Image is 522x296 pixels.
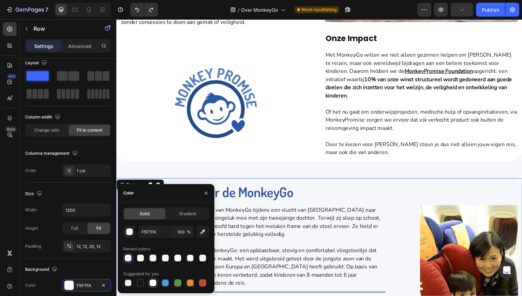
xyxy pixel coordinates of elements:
span: Gradient [179,211,196,217]
p: Row [33,25,92,33]
p: Settings [34,42,54,50]
div: Column width [25,113,62,122]
span: Full [71,225,78,231]
div: Color [123,190,134,196]
p: Door te kiezen voor [PERSON_NAME] steun je dus niet alleen jouw eigen reis, maar ook die van ande... [213,124,409,140]
div: Undo/Redo [130,3,158,17]
div: Open Intercom Messenger [499,262,515,279]
span: Change ratio [34,127,59,133]
span: Solid [140,211,149,217]
iframe: Design area [116,19,522,296]
p: Dit moment leidde tot het idee voor MonkeyGo: een opblaasbaar, stevig en comfortabel vliegstoeltj... [5,232,274,274]
div: Suggested for you [123,271,159,277]
span: / [238,6,240,13]
a: MonkeyPromise Foundation [294,49,364,57]
div: Columns management [25,149,79,158]
h2: Het verhaal achter de MonkeyGo [4,166,410,186]
input: Auto [63,204,110,216]
div: Beta [5,126,17,132]
div: 12, 12, 20, 12 [77,244,109,250]
div: Height [25,225,38,231]
p: Acht jaar geleden maakte de oprichter van MonkeyGo tijdens een vlucht van [GEOGRAPHIC_DATA] naar ... [5,191,274,224]
div: Width [25,207,37,213]
div: Padding [25,243,41,249]
div: Color [25,282,36,288]
input: Eg: FFFFFF [138,226,174,238]
div: 1 col [77,168,109,174]
div: Publish [482,6,499,13]
div: 450 [7,74,17,79]
div: Recent colors [123,246,150,252]
p: 7 [45,6,48,14]
span: Over MonkeyGo [241,6,278,13]
p: Advanced [68,42,91,50]
h2: Onze Impact [213,13,410,27]
strong: 10% van onze winst structureel wordt gedoneerd aan goede doelen die zich inzetten voor het welzij... [213,58,404,82]
button: 7 [3,3,51,17]
p: Met MonkeyGo willen we niet alleen gezinnen helpen om [PERSON_NAME] te reizen, maar ook wereldwij... [213,32,409,82]
p: Of het nu gaat om onderwijsprojecten, medische hulp of opvanginitiatieven, via MonkeyPromise zorg... [213,90,409,115]
div: Row [9,166,20,172]
div: Order [25,168,37,174]
span: % [187,229,191,235]
div: Layout [25,58,48,68]
div: Background [25,265,59,274]
span: Fit to content [77,127,102,133]
span: Need republishing [301,7,337,13]
div: Size [25,189,43,199]
div: F5F7FA [77,283,97,289]
span: Fit [96,225,101,231]
button: Publish [476,3,505,17]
